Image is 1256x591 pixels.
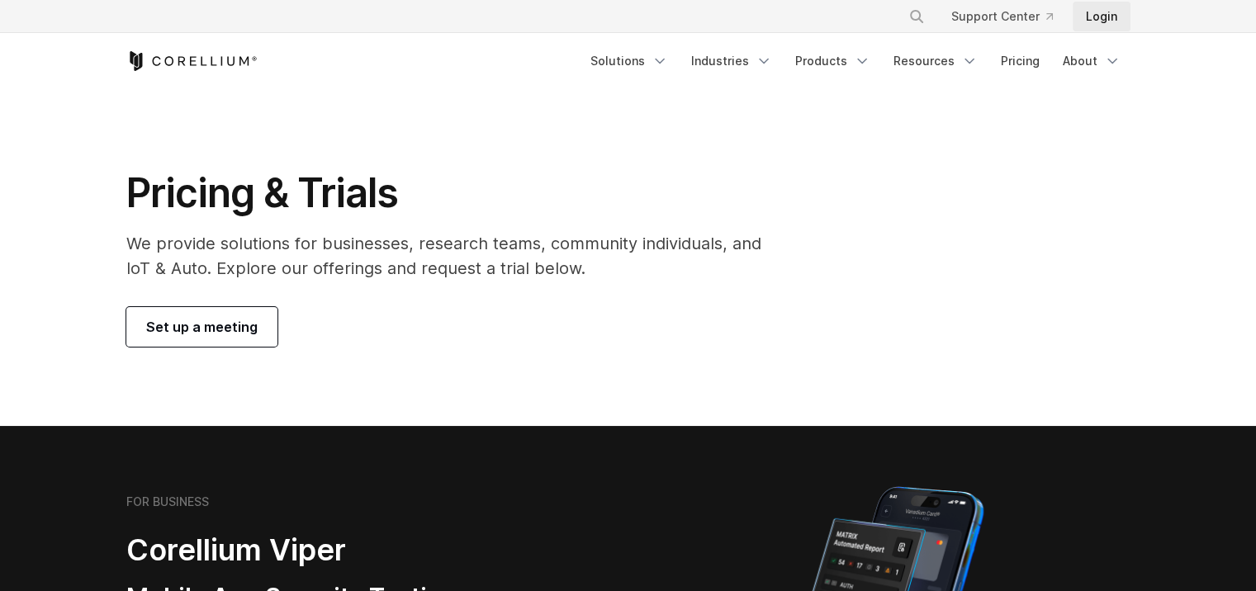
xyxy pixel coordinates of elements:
p: We provide solutions for businesses, research teams, community individuals, and IoT & Auto. Explo... [126,231,784,281]
a: Products [785,46,880,76]
div: Navigation Menu [889,2,1130,31]
span: Set up a meeting [146,317,258,337]
a: Resources [884,46,988,76]
a: Industries [681,46,782,76]
a: Support Center [938,2,1066,31]
a: About [1053,46,1130,76]
a: Solutions [581,46,678,76]
h1: Pricing & Trials [126,168,784,218]
a: Set up a meeting [126,307,277,347]
h2: Corellium Viper [126,532,549,569]
div: Navigation Menu [581,46,1130,76]
a: Login [1073,2,1130,31]
button: Search [902,2,931,31]
a: Pricing [991,46,1050,76]
a: Corellium Home [126,51,258,71]
h6: FOR BUSINESS [126,494,209,509]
